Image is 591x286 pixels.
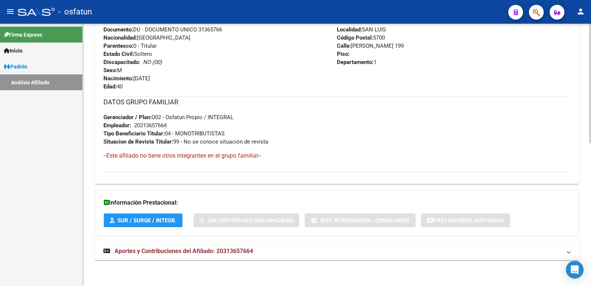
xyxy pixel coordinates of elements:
strong: Empleador: [103,122,131,129]
button: SUR / SURGE / INTEGR. [104,213,182,227]
strong: Calle: [337,43,351,49]
strong: Documento: [103,26,133,33]
span: 40 [103,83,123,90]
strong: Nacionalidad: [103,34,137,41]
span: 04 - MONOTRIBUTISTAS [103,130,225,137]
span: - osfatun [58,4,92,20]
span: 20313657664 [103,18,149,25]
button: Sin Certificado Discapacidad [194,213,299,227]
strong: Tipo Beneficiario Titular: [103,130,165,137]
strong: Estado Civil: [103,51,134,57]
button: Prestaciones Auditadas [421,213,510,227]
strong: Edad: [103,83,117,90]
span: Padrón [4,63,27,71]
strong: Departamento: [337,59,373,65]
span: 0 - Titular [103,43,157,49]
span: Aportes y Contribuciones del Afiliado: 20313657664 [115,248,253,255]
h4: --Este afiliado no tiene otros integrantes en el grupo familiar-- [103,152,570,160]
span: SUR / SURGE / INTEGR. [117,217,177,224]
i: NO (00) [143,59,162,65]
strong: Situacion de Revista Titular: [103,138,173,145]
strong: Discapacitado: [103,59,140,65]
h3: Información Prestacional: [104,198,570,208]
strong: Localidad: [337,26,362,33]
span: 99 - No se conoce situación de revista [103,138,268,145]
strong: CUIL: [103,18,117,25]
button: Not. Internacion / Censo Hosp. [305,213,416,227]
span: M [103,67,122,74]
mat-icon: menu [6,7,15,16]
span: Not. Internacion / Censo Hosp. [321,217,410,224]
span: San Luis [337,18,383,25]
span: O02 - Osfatun Propio / INTEGRAL [103,114,233,121]
span: SAN LUIS [337,26,386,33]
span: Prestaciones Auditadas [433,217,504,224]
strong: Sexo: [103,67,117,74]
span: Inicio [4,47,23,55]
span: 5700 [337,34,385,41]
mat-expansion-panel-header: Aportes y Contribuciones del Afiliado: 20313657664 [95,242,579,260]
div: Open Intercom Messenger [566,261,584,279]
strong: Nacimiento: [103,75,133,82]
strong: Código Postal: [337,34,373,41]
strong: Provincia: [337,18,362,25]
div: 20313657664 [134,121,167,129]
h3: DATOS GRUPO FAMILIAR [103,97,570,107]
span: Sin Certificado Discapacidad [208,217,293,224]
strong: Parentesco: [103,43,133,49]
mat-icon: person [576,7,585,16]
span: [DATE] [103,75,150,82]
span: Firma Express [4,31,42,39]
span: 1 [337,59,376,65]
strong: Gerenciador / Plan: [103,114,151,121]
span: Soltero [103,51,152,57]
span: [PERSON_NAME] 199 [337,43,404,49]
span: DU - DOCUMENTO UNICO 31365766 [103,26,222,33]
strong: Piso: [337,51,349,57]
span: [GEOGRAPHIC_DATA] [103,34,190,41]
